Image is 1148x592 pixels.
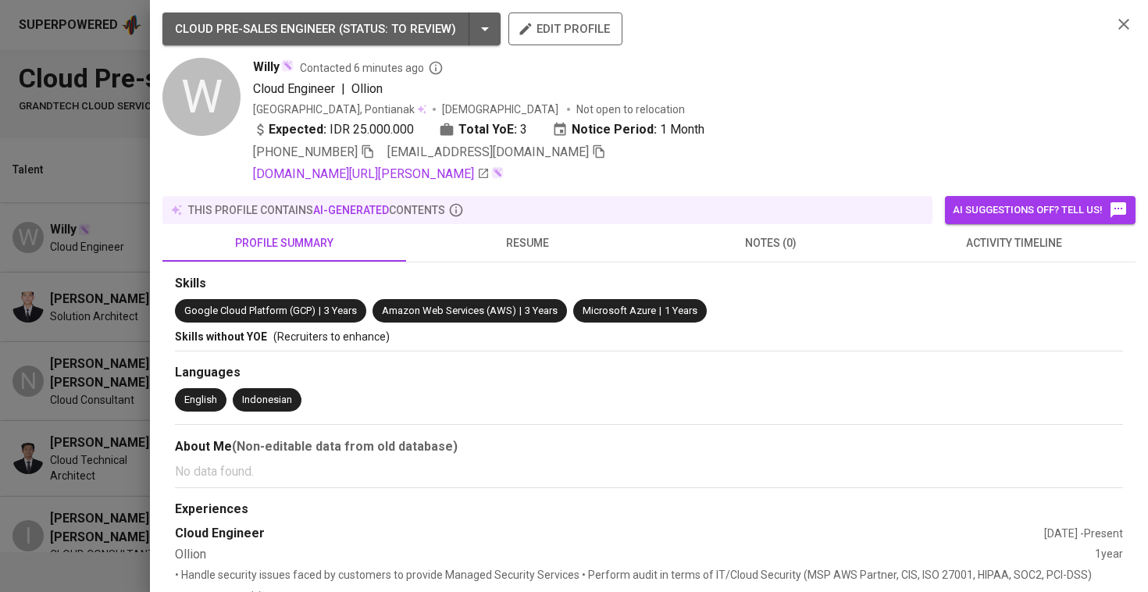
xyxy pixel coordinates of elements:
span: Contacted 6 minutes ago [300,60,444,76]
b: Expected: [269,120,326,139]
div: IDR 25.000.000 [253,120,414,139]
span: Amazon Web Services (AWS) [382,305,516,316]
span: Google Cloud Platform (GCP) [184,305,316,316]
div: 1 Month [552,120,704,139]
svg: By Batam recruiter [428,60,444,76]
span: 3 [520,120,527,139]
div: [GEOGRAPHIC_DATA], Pontianak [253,102,426,117]
p: this profile contains contents [188,202,445,218]
div: About Me [175,437,1123,456]
span: ( STATUS : To Review ) [339,22,456,36]
span: CLOUD PRE-SALES ENGINEER [175,22,336,36]
span: Ollion [351,81,383,96]
img: magic_wand.svg [281,59,294,72]
div: Cloud Engineer [175,525,1044,543]
div: [DATE] - Present [1044,526,1123,541]
div: Skills [175,275,1123,293]
span: [EMAIL_ADDRESS][DOMAIN_NAME] [387,144,589,159]
div: Experiences [175,501,1123,519]
p: No data found. [175,462,1123,481]
span: notes (0) [658,234,883,253]
img: magic_wand.svg [491,166,504,179]
span: AI suggestions off? Tell us! [953,201,1128,219]
span: Cloud Engineer [253,81,335,96]
span: [DEMOGRAPHIC_DATA] [442,102,561,117]
a: [DOMAIN_NAME][URL][PERSON_NAME] [253,165,490,184]
span: | [519,304,522,319]
span: | [319,304,321,319]
button: CLOUD PRE-SALES ENGINEER (STATUS: To Review) [162,12,501,45]
b: (Non-editable data from old database) [232,439,458,454]
div: Languages [175,364,1123,382]
a: edit profile [508,22,622,34]
span: 3 Years [525,305,558,316]
div: Ollion [175,546,1095,564]
div: Indonesian [242,393,292,408]
span: 3 Years [324,305,357,316]
b: Notice Period: [572,120,657,139]
span: 1 Years [665,305,697,316]
span: resume [415,234,640,253]
span: Skills without YOE [175,330,267,343]
button: AI suggestions off? Tell us! [945,196,1136,224]
p: Not open to relocation [576,102,685,117]
span: edit profile [521,19,610,39]
span: | [341,80,345,98]
div: 1 year [1095,546,1123,564]
span: AI-generated [313,204,389,216]
span: activity timeline [902,234,1127,253]
span: (Recruiters to enhance) [273,330,390,343]
b: Total YoE: [458,120,517,139]
div: English [184,393,217,408]
span: profile summary [172,234,397,253]
div: W [162,58,241,136]
span: [PHONE_NUMBER] [253,144,358,159]
span: | [659,304,661,319]
span: Microsoft Azure [583,305,656,316]
button: edit profile [508,12,622,45]
span: Willy [253,58,280,77]
p: • Handle security issues faced by customers to provide Managed Security Services • Perform audit ... [175,567,1123,583]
